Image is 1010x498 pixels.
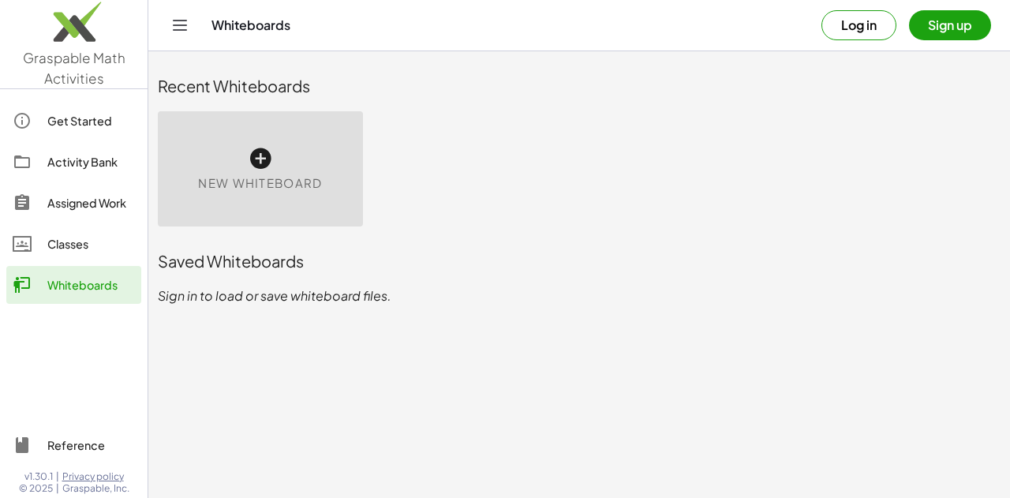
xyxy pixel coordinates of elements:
a: Reference [6,426,141,464]
div: Assigned Work [47,193,135,212]
div: Classes [47,234,135,253]
a: Activity Bank [6,143,141,181]
a: Privacy policy [62,470,129,483]
span: Graspable Math Activities [23,49,125,87]
p: Sign in to load or save whiteboard files. [158,286,1001,305]
a: Classes [6,225,141,263]
span: | [56,482,59,495]
div: Saved Whiteboards [158,250,1001,272]
a: Whiteboards [6,266,141,304]
a: Get Started [6,102,141,140]
button: Toggle navigation [167,13,193,38]
div: Activity Bank [47,152,135,171]
button: Log in [821,10,896,40]
a: Assigned Work [6,184,141,222]
div: Whiteboards [47,275,135,294]
div: Reference [47,436,135,455]
span: Graspable, Inc. [62,482,129,495]
span: © 2025 [19,482,53,495]
span: New Whiteboard [198,174,322,193]
span: | [56,470,59,483]
div: Get Started [47,111,135,130]
button: Sign up [909,10,991,40]
span: v1.30.1 [24,470,53,483]
div: Recent Whiteboards [158,75,1001,97]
